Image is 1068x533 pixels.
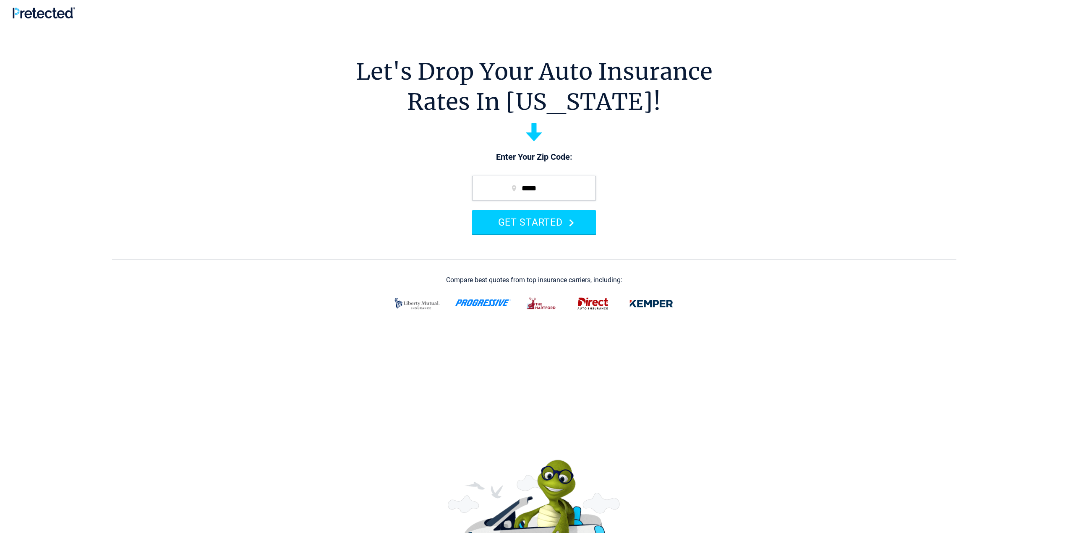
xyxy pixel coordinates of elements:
button: GET STARTED [472,210,596,234]
img: Pretected Logo [13,7,75,18]
div: Compare best quotes from top insurance carriers, including: [446,276,622,284]
img: liberty [389,293,445,315]
img: direct [572,293,614,315]
input: zip code [472,176,596,201]
img: progressive [455,299,511,306]
img: kemper [624,293,679,315]
img: thehartford [521,293,562,315]
p: Enter Your Zip Code: [464,151,604,163]
h1: Let's Drop Your Auto Insurance Rates In [US_STATE]! [356,57,713,117]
